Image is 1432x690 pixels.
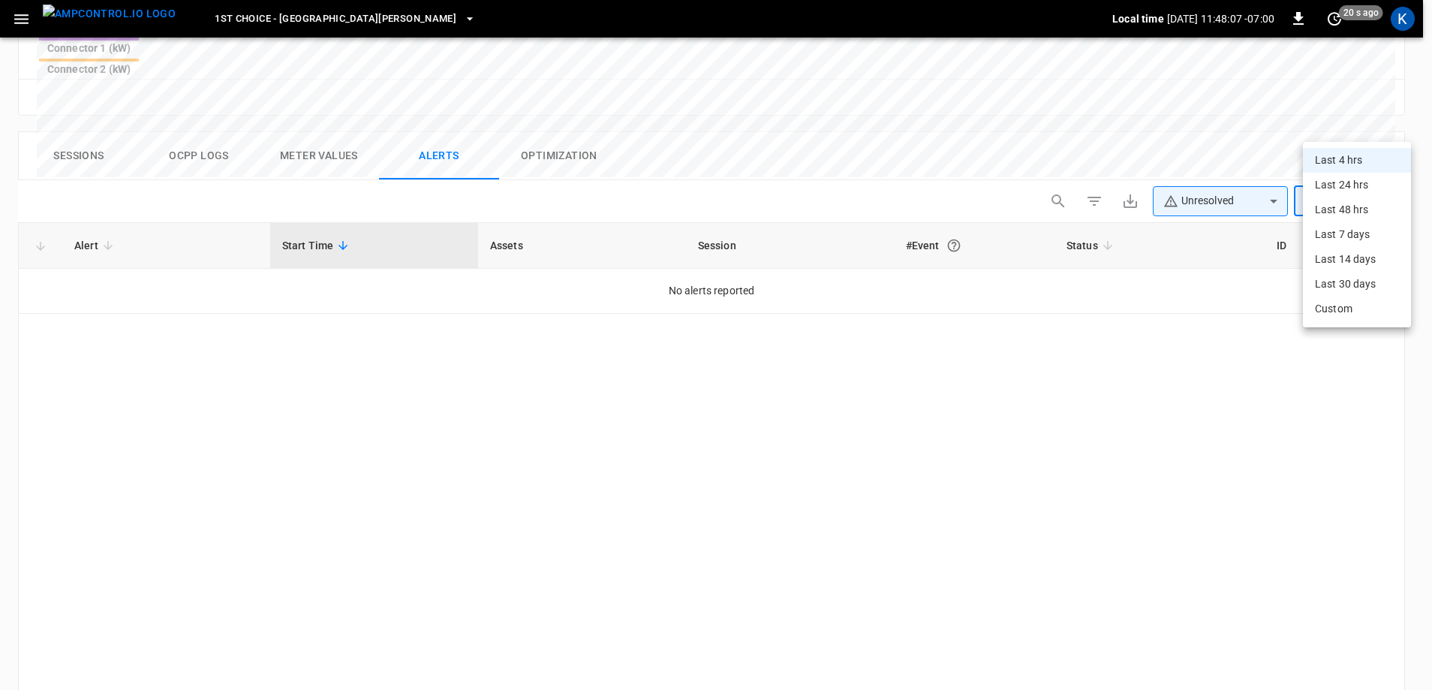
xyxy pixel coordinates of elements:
[1303,272,1411,297] li: Last 30 days
[1303,173,1411,197] li: Last 24 hrs
[1303,148,1411,173] li: Last 4 hrs
[1303,197,1411,222] li: Last 48 hrs
[1303,222,1411,247] li: Last 7 days
[1303,247,1411,272] li: Last 14 days
[1303,297,1411,321] li: Custom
